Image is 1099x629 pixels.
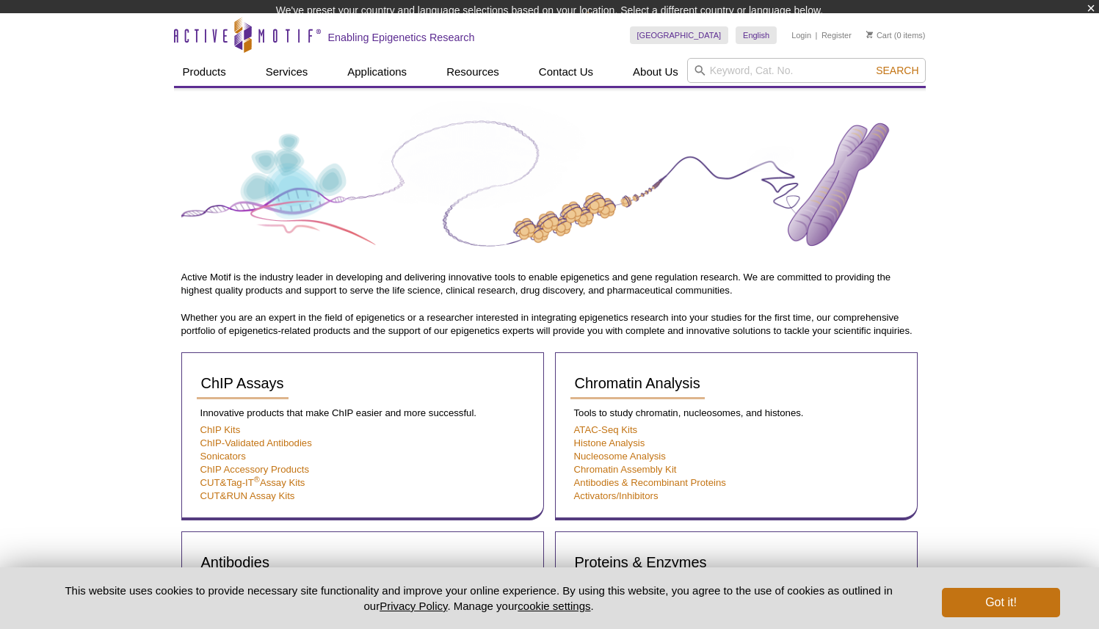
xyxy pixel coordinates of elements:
a: Contact Us [530,58,602,86]
span: ChIP Assays [201,375,284,391]
a: About Us [624,58,687,86]
img: Product Guide [181,101,918,267]
span: Chromatin Analysis [575,375,700,391]
a: Antibodies & Recombinant Proteins [574,477,726,488]
p: This website uses cookies to provide necessary site functionality and improve your online experie... [40,583,918,614]
sup: ® [254,475,260,484]
li: | [816,26,818,44]
p: Whether you are an expert in the field of epigenetics or a researcher interested in integrating e... [181,311,918,338]
a: CUT&Tag-IT®Assay Kits [200,477,305,488]
span: Proteins & Enzymes [575,554,707,570]
a: Nucleosome Analysis [574,451,666,462]
span: Antibodies [201,554,269,570]
a: ATAC-Seq Kits [574,424,638,435]
button: Search [871,64,923,77]
button: cookie settings [518,600,590,612]
a: Applications [338,58,416,86]
li: (0 items) [866,26,926,44]
p: Tools to study chromatin, nucleosomes, and histones. [570,407,902,420]
a: Histone Analysis [574,437,645,448]
p: Innovative products that make ChIP easier and more successful. [197,407,529,420]
a: Activators/Inhibitors [574,490,659,501]
a: Resources [438,58,508,86]
a: ChIP Assays [197,368,289,399]
a: Chromatin Analysis [570,368,705,399]
button: Got it! [942,588,1059,617]
a: Privacy Policy [380,600,447,612]
a: English [736,26,777,44]
input: Keyword, Cat. No. [687,58,926,83]
a: Login [791,30,811,40]
a: ChIP Accessory Products [200,464,310,475]
a: ChIP-Validated Antibodies [200,437,312,448]
a: Cart [866,30,892,40]
a: Chromatin Assembly Kit [574,464,677,475]
a: Services [257,58,317,86]
p: Active Motif is the industry leader in developing and delivering innovative tools to enable epige... [181,271,918,297]
a: Products [174,58,235,86]
a: Proteins & Enzymes [570,547,711,578]
a: Sonicators [200,451,246,462]
a: [GEOGRAPHIC_DATA] [630,26,729,44]
a: CUT&RUN Assay Kits [200,490,295,501]
a: Register [821,30,852,40]
a: Antibodies [197,547,274,578]
span: Search [876,65,918,76]
h2: Enabling Epigenetics Research [328,31,475,44]
a: ChIP Kits [200,424,241,435]
img: Change Here [587,11,626,46]
img: Your Cart [866,31,873,38]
